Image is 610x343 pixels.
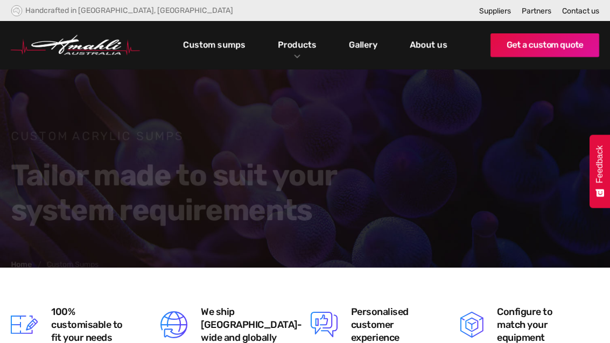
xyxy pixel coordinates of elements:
[479,6,511,16] a: Suppliers
[522,6,551,16] a: Partners
[180,36,248,54] a: Custom sumps
[11,158,425,228] h2: Tailor made to suit your system requirements
[590,135,610,208] button: Feedback - Show survey
[407,36,450,54] a: About us
[25,6,233,15] div: Handcrafted in [GEOGRAPHIC_DATA], [GEOGRAPHIC_DATA]
[11,261,32,269] a: Home
[275,37,319,53] a: Products
[562,6,599,16] a: Contact us
[490,33,599,57] a: Get a custom quote
[270,21,325,69] div: Products
[595,145,605,183] span: Feedback
[160,311,187,338] img: Global Shipping
[11,128,425,144] h1: Custom acrylic sumps
[311,311,338,338] img: Customer Service
[47,261,99,269] div: Custom Sumps
[346,36,380,54] a: Gallery
[11,35,140,55] a: home
[11,35,140,55] img: Hmahli Australia Logo
[460,311,483,338] img: Configure Equipment
[11,311,38,338] img: Customisable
